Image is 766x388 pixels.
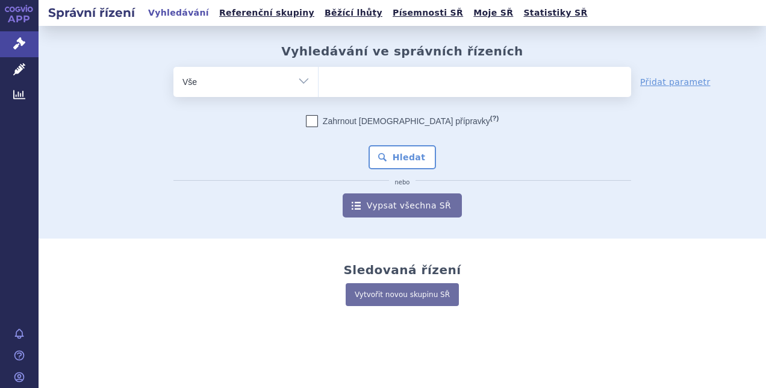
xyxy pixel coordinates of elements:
h2: Sledovaná řízení [343,263,461,277]
a: Moje SŘ [470,5,517,21]
label: Zahrnout [DEMOGRAPHIC_DATA] přípravky [306,115,499,127]
a: Referenční skupiny [216,5,318,21]
a: Vypsat všechna SŘ [343,193,462,217]
h2: Vyhledávání ve správních řízeních [281,44,523,58]
a: Statistiky SŘ [520,5,591,21]
a: Vyhledávání [145,5,213,21]
a: Běžící lhůty [321,5,386,21]
a: Přidat parametr [640,76,711,88]
h2: Správní řízení [39,4,145,21]
a: Vytvořit novou skupinu SŘ [346,283,459,306]
button: Hledat [369,145,437,169]
i: nebo [389,179,416,186]
a: Písemnosti SŘ [389,5,467,21]
abbr: (?) [490,114,499,122]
